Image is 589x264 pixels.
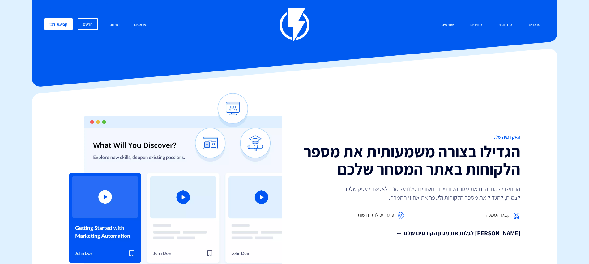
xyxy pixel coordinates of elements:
[299,229,520,238] a: [PERSON_NAME] לגלות את מגוון הקורסים שלנו ←
[437,18,459,32] a: שותפים
[335,184,520,202] p: התחילו ללמוד היום את מגוון הקורסים החשובים שלנו על מנת לאפשר לעסק שלכם לצמוח, להגדיל את מספר הלקו...
[466,18,487,32] a: מחירים
[494,18,517,32] a: פתרונות
[486,212,510,219] span: קבלו הסמכה
[103,18,124,32] a: התחבר
[44,18,73,30] a: קביעת דמו
[524,18,545,32] a: מוצרים
[299,134,520,140] h1: האקדמיה שלנו
[130,18,152,32] a: משאבים
[78,18,98,30] a: הרשם
[299,143,520,178] h2: הגדילו בצורה משמעותית את מספר הלקוחות באתר המסחר שלכם
[358,212,394,219] span: פתחו יכולות חדשות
